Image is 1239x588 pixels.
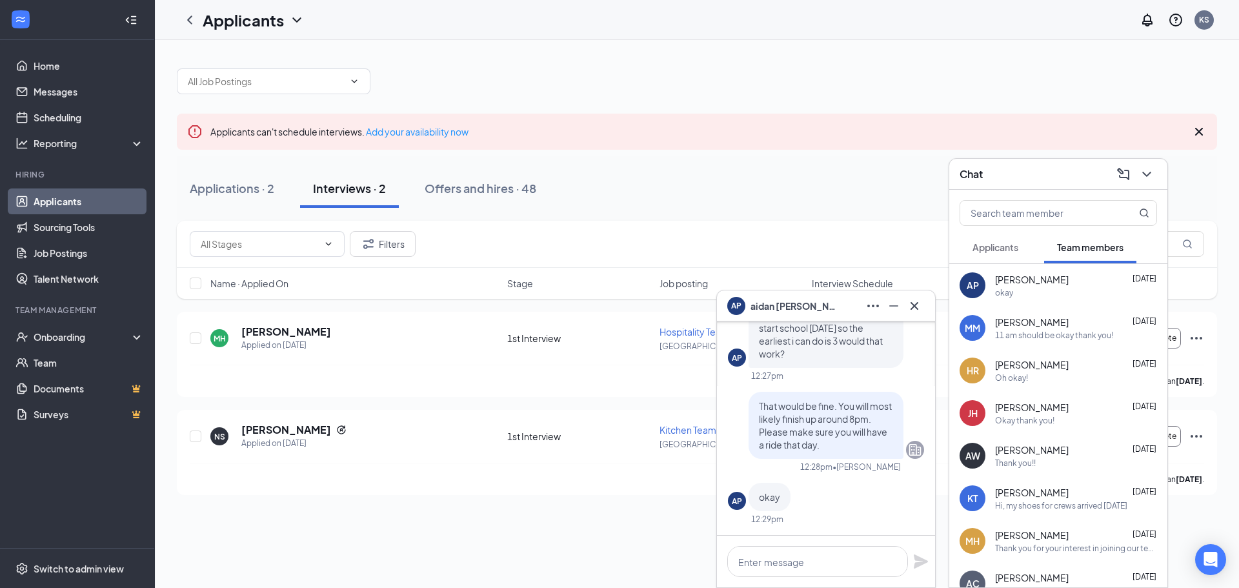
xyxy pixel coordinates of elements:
[750,299,841,313] span: aidan [PERSON_NAME]
[1133,529,1156,539] span: [DATE]
[732,496,742,507] div: AP
[886,298,902,314] svg: Minimize
[1133,359,1156,369] span: [DATE]
[995,443,1069,456] span: [PERSON_NAME]
[660,326,767,338] span: Hospitality Team Member
[34,401,144,427] a: SurveysCrown
[15,305,141,316] div: Team Management
[907,298,922,314] svg: Cross
[863,296,883,316] button: Ellipses
[1191,124,1207,139] svg: Cross
[34,137,145,150] div: Reporting
[125,14,137,26] svg: Collapse
[995,372,1028,383] div: Oh okay!
[187,124,203,139] svg: Error
[660,341,804,352] p: [GEOGRAPHIC_DATA]
[967,364,979,377] div: HR
[883,296,904,316] button: Minimize
[800,461,832,472] div: 12:28pm
[1176,474,1202,484] b: [DATE]
[995,500,1127,511] div: Hi, my shoes for crews arrived [DATE]
[1199,14,1209,25] div: KS
[336,425,347,435] svg: Reapply
[660,424,754,436] span: Kitchen Team Member
[214,333,226,344] div: MH
[507,277,533,290] span: Stage
[907,442,923,458] svg: Company
[34,53,144,79] a: Home
[425,180,536,196] div: Offers and hires · 48
[507,430,652,443] div: 1st Interview
[1140,12,1155,28] svg: Notifications
[361,236,376,252] svg: Filter
[968,407,978,420] div: JH
[34,105,144,130] a: Scheduling
[182,12,197,28] svg: ChevronLeft
[1133,444,1156,454] span: [DATE]
[34,214,144,240] a: Sourcing Tools
[995,330,1113,341] div: 11 am should be okay thank you!
[660,439,804,450] p: [GEOGRAPHIC_DATA]
[366,126,468,137] a: Add your availability now
[1195,544,1226,575] div: Open Intercom Messenger
[34,376,144,401] a: DocumentsCrown
[1139,208,1149,218] svg: MagnifyingGlass
[289,12,305,28] svg: ChevronDown
[995,571,1069,584] span: [PERSON_NAME]
[14,13,27,26] svg: WorkstreamLogo
[34,240,144,266] a: Job Postings
[210,126,468,137] span: Applicants can't schedule interviews.
[1133,316,1156,326] span: [DATE]
[203,9,284,31] h1: Applicants
[241,325,331,339] h5: [PERSON_NAME]
[967,492,978,505] div: KT
[241,339,331,352] div: Applied on [DATE]
[995,401,1069,414] span: [PERSON_NAME]
[960,201,1113,225] input: Search team member
[995,458,1036,469] div: Thank you!!
[995,273,1069,286] span: [PERSON_NAME]
[1133,572,1156,582] span: [DATE]
[34,350,144,376] a: Team
[15,562,28,575] svg: Settings
[1113,164,1134,185] button: ComposeMessage
[507,332,652,345] div: 1st Interview
[995,358,1069,371] span: [PERSON_NAME]
[201,237,318,251] input: All Stages
[350,231,416,257] button: Filter Filters
[1189,429,1204,444] svg: Ellipses
[759,491,780,503] span: okay
[965,321,980,334] div: MM
[241,437,347,450] div: Applied on [DATE]
[995,529,1069,542] span: [PERSON_NAME]
[972,241,1018,253] span: Applicants
[210,277,288,290] span: Name · Applied On
[15,169,141,180] div: Hiring
[995,486,1069,499] span: [PERSON_NAME]
[1176,376,1202,386] b: [DATE]
[15,330,28,343] svg: UserCheck
[759,400,892,451] span: That would be fine. You will most likely finish up around 8pm. Please make sure you will have a r...
[34,79,144,105] a: Messages
[1168,12,1184,28] svg: QuestionInfo
[34,266,144,292] a: Talent Network
[34,562,124,575] div: Switch to admin view
[995,415,1054,426] div: Okay thank you!
[967,279,979,292] div: AP
[1182,239,1193,249] svg: MagnifyingGlass
[1133,487,1156,496] span: [DATE]
[812,277,893,290] span: Interview Schedule
[965,534,980,547] div: MH
[995,316,1069,329] span: [PERSON_NAME]
[214,431,225,442] div: NS
[34,330,133,343] div: Onboarding
[190,180,274,196] div: Applications · 2
[188,74,344,88] input: All Job Postings
[732,352,742,363] div: AP
[1116,167,1131,182] svg: ComposeMessage
[913,554,929,569] svg: Plane
[323,239,334,249] svg: ChevronDown
[660,277,708,290] span: Job posting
